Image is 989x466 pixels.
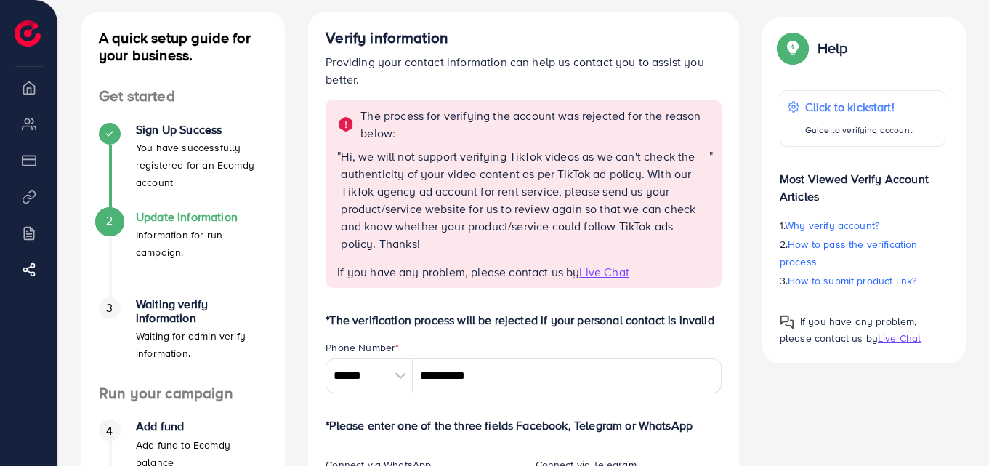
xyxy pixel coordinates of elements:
p: Click to kickstart! [805,98,913,116]
label: Phone Number [326,340,399,355]
h4: Update Information [136,210,267,224]
iframe: Chat [927,401,978,455]
p: You have successfully registered for an Ecomdy account [136,139,267,191]
h4: A quick setup guide for your business. [81,29,285,64]
span: " [709,148,713,264]
span: 4 [106,422,113,439]
span: How to submit product link? [788,273,916,288]
h4: Get started [81,87,285,105]
span: 3 [106,300,113,316]
span: If you have any problem, please contact us by [780,314,917,345]
span: " [337,148,341,264]
li: Update Information [81,210,285,297]
span: How to pass the verification process [780,237,918,269]
h4: Sign Up Success [136,123,267,137]
p: Help [818,39,848,57]
p: 1. [780,217,945,234]
img: Popup guide [780,315,794,329]
h4: Waiting verify information [136,297,267,325]
li: Sign Up Success [81,123,285,210]
p: 2. [780,236,945,270]
span: 2 [106,212,113,229]
span: Live Chat [579,264,629,280]
h4: Run your campaign [81,385,285,403]
p: *The verification process will be rejected if your personal contact is invalid [326,311,722,329]
p: Hi, we will not support verifying TikTok videos as we can't check the authenticity of your video ... [341,148,709,252]
li: Waiting verify information [81,297,285,385]
h4: Verify information [326,29,722,47]
p: Guide to verifying account [805,121,913,139]
p: The process for verifying the account was rejected for the reason below: [360,107,713,142]
p: Waiting for admin verify information. [136,327,267,362]
span: Why verify account? [785,218,879,233]
p: Most Viewed Verify Account Articles [780,158,945,205]
img: logo [15,20,41,47]
p: Information for run campaign. [136,226,267,261]
img: alert [337,116,355,133]
p: 3. [780,272,945,289]
span: If you have any problem, please contact us by [337,264,579,280]
h4: Add fund [136,419,267,433]
p: Providing your contact information can help us contact you to assist you better. [326,53,722,88]
span: Live Chat [878,331,921,345]
p: *Please enter one of the three fields Facebook, Telegram or WhatsApp [326,417,722,434]
img: Popup guide [780,35,806,61]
